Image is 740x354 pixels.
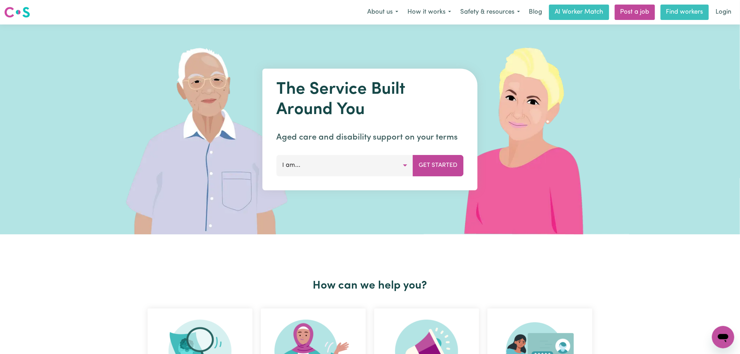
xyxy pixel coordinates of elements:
iframe: Button to launch messaging window [712,326,734,348]
a: Post a job [615,5,655,20]
p: Aged care and disability support on your terms [277,131,464,144]
a: Careseekers logo [4,4,30,20]
button: Safety & resources [456,5,525,20]
a: AI Worker Match [549,5,609,20]
button: I am... [277,155,413,176]
img: Careseekers logo [4,6,30,19]
a: Login [712,5,736,20]
button: How it works [403,5,456,20]
h1: The Service Built Around You [277,80,464,120]
a: Find workers [661,5,709,20]
button: About us [363,5,403,20]
a: Blog [525,5,546,20]
h2: How can we help you? [143,279,597,292]
button: Get Started [413,155,464,176]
